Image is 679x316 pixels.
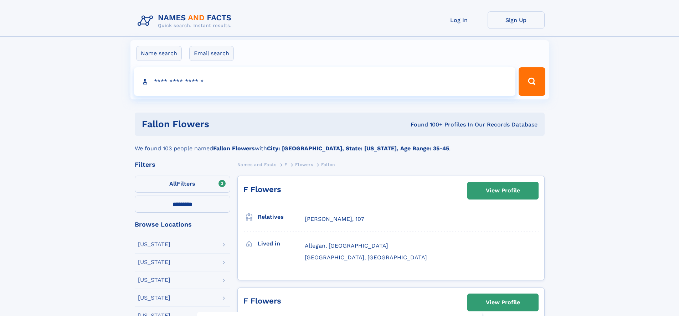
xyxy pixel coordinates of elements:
h3: Relatives [258,211,305,223]
input: search input [134,67,516,96]
div: [US_STATE] [138,295,170,301]
a: Flowers [295,160,313,169]
a: Names and Facts [237,160,277,169]
h1: Fallon Flowers [142,120,310,129]
div: View Profile [486,294,520,311]
span: Fallon [321,162,335,167]
label: Email search [189,46,234,61]
a: Sign Up [488,11,545,29]
label: Name search [136,46,182,61]
span: All [169,180,177,187]
div: Filters [135,161,230,168]
div: [US_STATE] [138,242,170,247]
span: Flowers [295,162,313,167]
a: F Flowers [243,296,281,305]
span: Allegan, [GEOGRAPHIC_DATA] [305,242,388,249]
div: Browse Locations [135,221,230,228]
b: Fallon Flowers [213,145,255,152]
a: [PERSON_NAME], 107 [305,215,364,223]
div: [US_STATE] [138,277,170,283]
a: F [284,160,287,169]
div: View Profile [486,182,520,199]
h3: Lived in [258,238,305,250]
a: View Profile [468,294,538,311]
span: F [284,162,287,167]
img: Logo Names and Facts [135,11,237,31]
a: Log In [431,11,488,29]
div: Found 100+ Profiles In Our Records Database [310,121,537,129]
b: City: [GEOGRAPHIC_DATA], State: [US_STATE], Age Range: 35-45 [267,145,449,152]
div: We found 103 people named with . [135,136,545,153]
a: View Profile [468,182,538,199]
button: Search Button [519,67,545,96]
span: [GEOGRAPHIC_DATA], [GEOGRAPHIC_DATA] [305,254,427,261]
label: Filters [135,176,230,193]
a: F Flowers [243,185,281,194]
div: [US_STATE] [138,259,170,265]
